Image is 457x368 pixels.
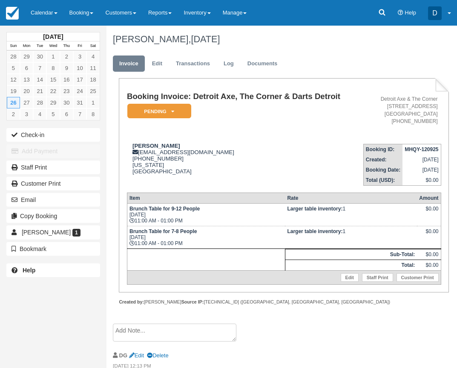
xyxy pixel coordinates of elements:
i: Help [398,10,403,16]
a: 22 [46,85,60,97]
td: [DATE] [402,165,441,175]
th: Item [127,193,285,203]
th: Tue [33,41,46,51]
strong: Larger table inventory [287,228,342,234]
td: 1 [285,203,417,226]
td: $0.00 [417,260,441,270]
span: 1 [72,229,80,237]
a: 11 [86,62,100,74]
strong: Source IP: [181,299,204,304]
a: 24 [73,85,86,97]
td: $0.00 [417,249,441,260]
th: Amount [417,193,441,203]
a: Pending [127,103,188,119]
b: Help [23,267,35,274]
a: 26 [7,97,20,108]
a: 3 [20,108,33,120]
a: 6 [20,62,33,74]
strong: [PERSON_NAME] [132,143,180,149]
button: Add Payment [6,144,100,158]
a: 23 [60,85,73,97]
td: [DATE] 11:00 AM - 01:00 PM [127,226,285,248]
a: 25 [86,85,100,97]
th: Booking ID: [363,144,402,155]
a: Edit [146,55,169,72]
strong: [DATE] [43,33,63,40]
a: 3 [73,51,86,62]
th: Thu [60,41,73,51]
a: Staff Print [6,161,100,174]
a: 28 [7,51,20,62]
strong: Larger table inventory [287,206,342,212]
a: 14 [33,74,46,85]
a: 6 [60,108,73,120]
th: Fri [73,41,86,51]
th: Total: [285,260,417,270]
a: Documents [241,55,284,72]
span: [PERSON_NAME] [22,229,71,236]
th: Wed [46,41,60,51]
td: $0.00 [402,175,441,186]
td: [DATE] 11:00 AM - 01:00 PM [127,203,285,226]
a: 5 [7,62,20,74]
strong: Brunch Table for 9-12 People [129,206,200,212]
div: D [428,6,442,20]
div: $0.00 [419,228,438,241]
td: [DATE] [402,155,441,165]
a: 17 [73,74,86,85]
a: Delete [147,352,168,359]
th: Created: [363,155,402,165]
th: Mon [20,41,33,51]
th: Sub-Total: [285,249,417,260]
a: 2 [60,51,73,62]
strong: MHQY-120925 [405,146,438,152]
img: checkfront-main-nav-mini-logo.png [6,7,19,20]
a: 8 [46,62,60,74]
a: 7 [33,62,46,74]
a: 20 [20,85,33,97]
th: Rate [285,193,417,203]
a: Transactions [170,55,216,72]
a: 10 [73,62,86,74]
a: 18 [86,74,100,85]
address: Detroit Axe & The Corner [STREET_ADDRESS] [GEOGRAPHIC_DATA] [PHONE_NUMBER] [360,96,437,125]
a: 8 [86,108,100,120]
th: Sun [7,41,20,51]
a: 21 [33,85,46,97]
button: Copy Booking [6,209,100,223]
a: Edit [341,273,359,282]
span: [DATE] [191,34,220,44]
a: 1 [86,97,100,108]
a: Help [6,263,100,277]
a: 16 [60,74,73,85]
a: 30 [33,51,46,62]
a: 28 [33,97,46,108]
th: Total (USD): [363,175,402,186]
th: Booking Date: [363,165,402,175]
div: $0.00 [419,206,438,219]
a: Invoice [113,55,145,72]
a: Edit [129,352,144,359]
div: [PERSON_NAME] [TECHNICAL_ID] ([GEOGRAPHIC_DATA], [GEOGRAPHIC_DATA], [GEOGRAPHIC_DATA]) [119,299,449,305]
a: Log [217,55,240,72]
em: Pending [127,104,191,119]
a: 4 [86,51,100,62]
a: Staff Print [362,273,393,282]
a: 19 [7,85,20,97]
a: 15 [46,74,60,85]
a: 9 [60,62,73,74]
h1: [PERSON_NAME], [113,34,443,44]
strong: DG [119,352,127,359]
strong: Brunch Table for 7-8 People [129,228,197,234]
td: 1 [285,226,417,248]
strong: Created by: [119,299,144,304]
span: Help [405,9,416,16]
a: Customer Print [397,273,439,282]
a: 12 [7,74,20,85]
a: 1 [46,51,60,62]
a: 5 [46,108,60,120]
div: [EMAIL_ADDRESS][DOMAIN_NAME] [PHONE_NUMBER] [US_STATE] [GEOGRAPHIC_DATA] [127,143,357,175]
a: 30 [60,97,73,108]
button: Check-in [6,128,100,142]
a: 13 [20,74,33,85]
